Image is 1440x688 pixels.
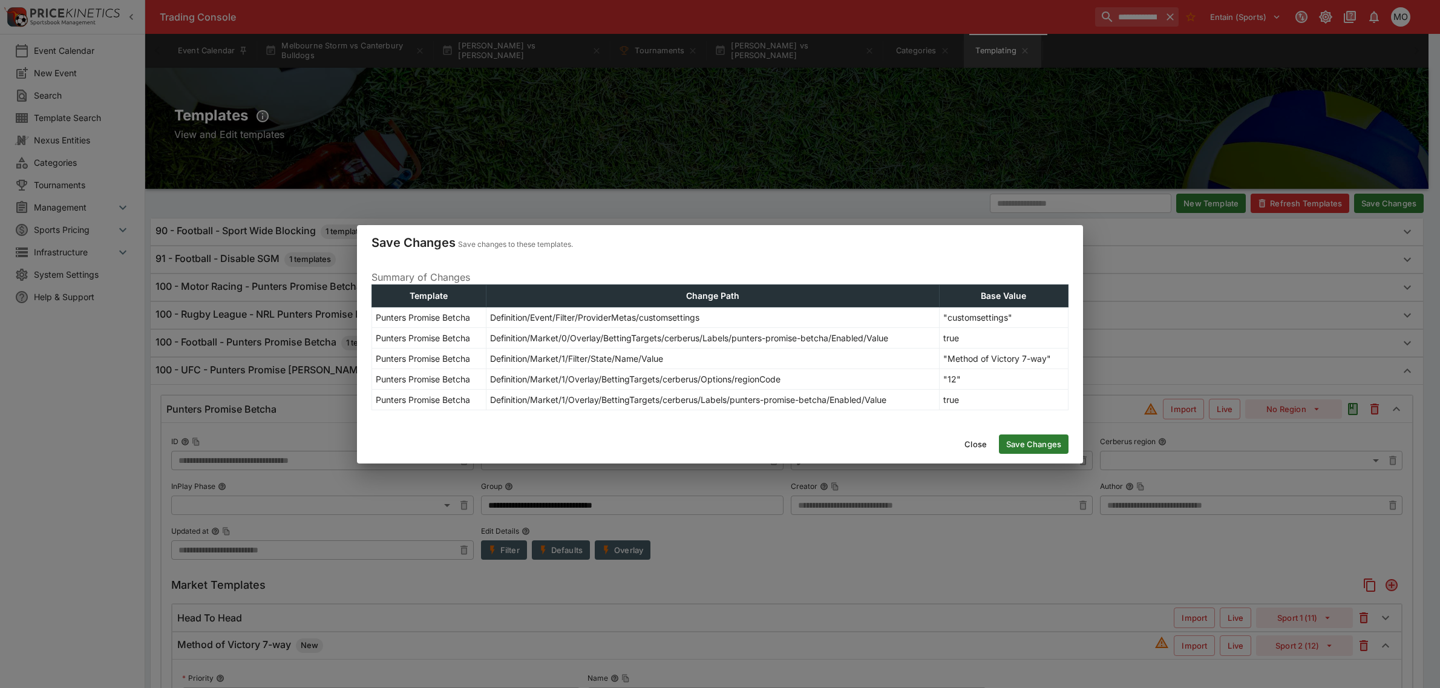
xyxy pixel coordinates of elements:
[372,348,486,369] td: Punters Promise Betcha
[999,434,1069,454] button: Save Changes
[490,393,886,406] p: Definition/Market/1/Overlay/BettingTargets/cerberus/Labels/punters-promise-betcha/Enabled/Value
[486,284,939,307] th: Change Path
[372,389,486,410] td: Punters Promise Betcha
[372,307,486,327] td: Punters Promise Betcha
[939,307,1068,327] td: "customsettings"
[490,352,663,365] p: Definition/Market/1/Filter/State/Name/Value
[372,369,486,389] td: Punters Promise Betcha
[939,369,1068,389] td: "12"
[490,373,781,385] p: Definition/Market/1/Overlay/BettingTargets/cerberus/Options/regionCode
[490,332,888,344] p: Definition/Market/0/Overlay/BettingTargets/cerberus/Labels/punters-promise-betcha/Enabled/Value
[372,327,486,348] td: Punters Promise Betcha
[939,389,1068,410] td: true
[490,311,699,324] p: Definition/Event/Filter/ProviderMetas/customsettings
[939,284,1068,307] th: Base Value
[957,434,994,454] button: Close
[371,270,1069,284] p: Summary of Changes
[939,348,1068,369] td: "Method of Victory 7-way"
[372,284,486,307] th: Template
[939,327,1068,348] td: true
[458,238,573,251] p: Save changes to these templates.
[371,235,456,251] h4: Save Changes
